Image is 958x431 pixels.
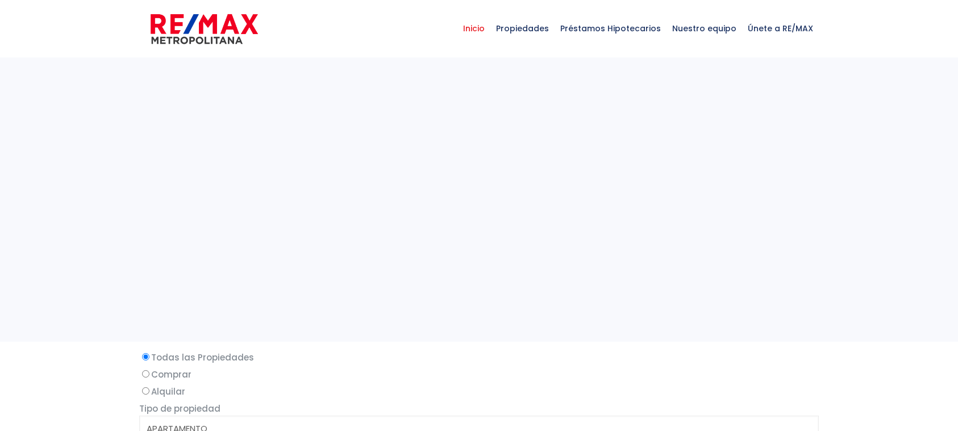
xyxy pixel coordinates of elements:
img: remax-metropolitana-logo [151,12,258,46]
label: Todas las Propiedades [139,350,819,364]
span: Únete a RE/MAX [742,11,819,45]
span: Nuestro equipo [667,11,742,45]
input: Alquilar [142,387,149,395]
span: Propiedades [490,11,555,45]
span: Tipo de propiedad [139,403,220,415]
span: Préstamos Hipotecarios [555,11,667,45]
label: Alquilar [139,384,819,399]
span: Inicio [457,11,490,45]
input: Comprar [142,370,149,378]
input: Todas las Propiedades [142,353,149,360]
label: Comprar [139,367,819,382]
